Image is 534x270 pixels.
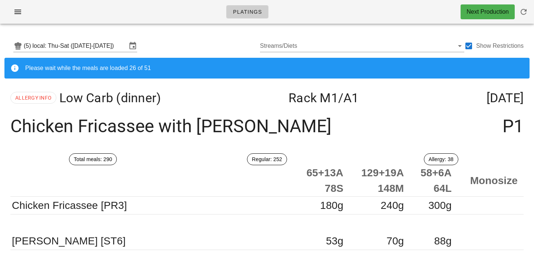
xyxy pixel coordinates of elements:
[428,200,452,211] span: 300g
[320,200,343,211] span: 180g
[386,235,404,247] span: 70g
[295,165,349,197] th: 65+13A 78S
[226,5,268,19] a: Platings
[15,92,52,103] span: ALLERGY INFO
[74,154,112,165] span: Total meals: 290
[429,154,454,165] span: Allergy: 38
[10,232,295,250] td: [PERSON_NAME] [ST6]
[10,197,295,214] td: Chicken Fricassee [PR3]
[458,165,524,197] th: Monosize
[338,90,359,105] span: /A1
[502,117,524,136] span: P1
[4,84,530,111] div: Low Carb (dinner) Rack M1 [DATE]
[381,200,404,211] span: 240g
[326,235,343,247] span: 53g
[410,165,458,197] th: 58+6A 64L
[24,42,33,50] div: (5)
[25,65,151,71] span: Please wait while the meals are loaded 26 of 51
[467,7,509,16] div: Next Production
[252,154,282,165] span: Regular: 252
[260,40,464,52] div: Streams/Diets
[434,235,452,247] span: 88g
[233,9,262,15] span: Platings
[476,42,524,50] label: Show Restrictions
[4,111,530,141] div: Chicken Fricassee with [PERSON_NAME]
[349,165,410,197] th: 129+19A 148M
